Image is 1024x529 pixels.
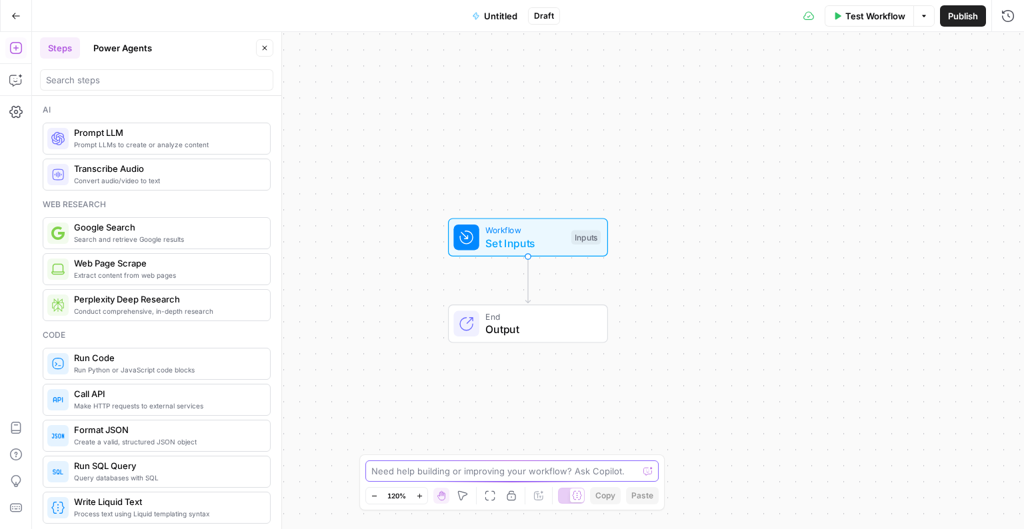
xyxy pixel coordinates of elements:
[74,387,259,400] span: Call API
[74,351,259,364] span: Run Code
[46,73,267,87] input: Search steps
[74,139,259,150] span: Prompt LLMs to create or analyze content
[485,310,594,322] span: End
[74,508,259,519] span: Process text using Liquid templating syntax
[74,495,259,508] span: Write Liquid Text
[845,9,905,23] span: Test Workflow
[74,126,259,139] span: Prompt LLM
[534,10,554,22] span: Draft
[825,5,913,27] button: Test Workflow
[43,104,271,116] div: Ai
[485,235,565,251] span: Set Inputs
[43,329,271,341] div: Code
[43,199,271,211] div: Web research
[595,490,615,502] span: Copy
[85,37,160,59] button: Power Agents
[464,5,525,27] button: Untitled
[74,364,259,375] span: Run Python or JavaScript code blocks
[626,487,659,504] button: Paste
[485,224,565,237] span: Workflow
[74,400,259,411] span: Make HTTP requests to external services
[590,487,621,504] button: Copy
[404,304,652,343] div: EndOutput
[74,306,259,316] span: Conduct comprehensive, in-depth research
[387,490,406,501] span: 120%
[940,5,986,27] button: Publish
[74,162,259,175] span: Transcribe Audio
[74,459,259,472] span: Run SQL Query
[74,257,259,270] span: Web Page Scrape
[74,472,259,483] span: Query databases with SQL
[74,221,259,234] span: Google Search
[631,490,653,502] span: Paste
[74,234,259,245] span: Search and retrieve Google results
[74,436,259,447] span: Create a valid, structured JSON object
[74,270,259,280] span: Extract content from web pages
[485,321,594,337] span: Output
[948,9,978,23] span: Publish
[404,218,652,257] div: WorkflowSet InputsInputs
[74,175,259,186] span: Convert audio/video to text
[571,230,601,245] div: Inputs
[40,37,80,59] button: Steps
[484,9,517,23] span: Untitled
[525,257,530,303] g: Edge from start to end
[74,423,259,436] span: Format JSON
[74,292,259,306] span: Perplexity Deep Research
